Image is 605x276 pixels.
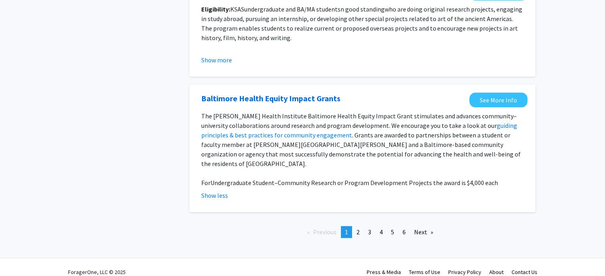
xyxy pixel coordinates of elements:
[469,93,527,107] a: Opens in a new tab
[489,268,504,276] a: About
[201,191,228,200] button: Show less
[391,228,394,236] span: 5
[189,226,535,238] ul: Pagination
[368,228,371,236] span: 3
[201,55,232,65] button: Show more
[313,228,337,236] span: Previous
[379,228,383,236] span: 4
[403,228,406,236] span: 6
[409,268,440,276] a: Terms of Use
[201,5,230,13] strong: Eligibility:
[512,268,537,276] a: Contact Us
[356,228,360,236] span: 2
[244,5,340,13] span: undergraduate and BA/MA students
[201,179,210,187] span: For
[6,240,34,270] iframe: Chat
[201,4,523,42] p: KSAS n good standing
[201,178,523,187] p: Undergraduate Student–Community Research or Program Development Projects the award is $4,000 each
[201,112,517,129] span: The [PERSON_NAME] Health Institute Baltimore Health Equity Impact Grant stimulates and advances c...
[201,93,340,104] a: Opens in a new tab
[410,226,437,238] a: Next page
[201,131,521,168] span: . Grants are awarded to partnerships between a student or faculty member at [PERSON_NAME][GEOGRAP...
[448,268,481,276] a: Privacy Policy
[367,268,401,276] a: Press & Media
[345,228,348,236] span: 1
